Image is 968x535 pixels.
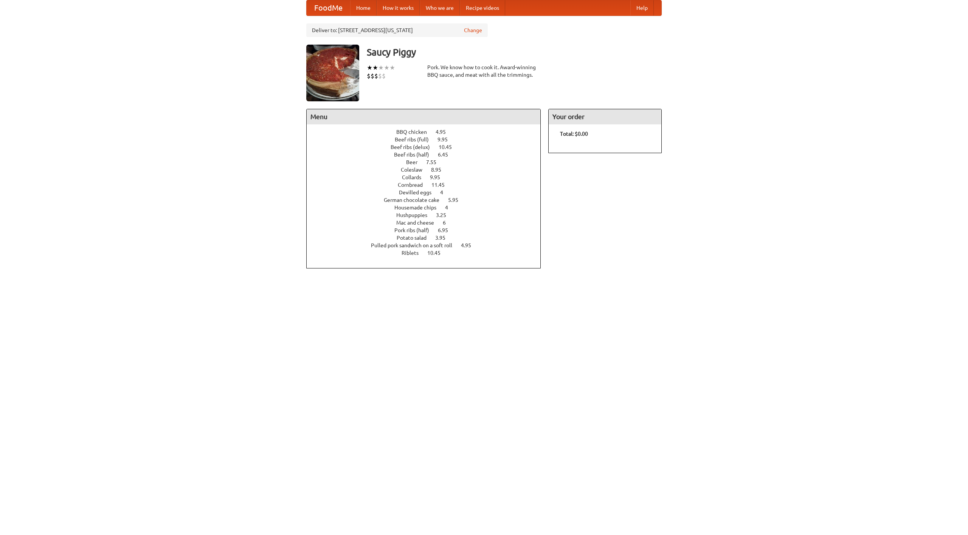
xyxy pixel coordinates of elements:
a: Collards 9.95 [402,174,454,180]
li: $ [378,72,382,80]
a: BBQ chicken 4.95 [396,129,460,135]
h4: Your order [549,109,661,124]
a: Mac and cheese 6 [396,220,460,226]
h3: Saucy Piggy [367,45,662,60]
li: $ [374,72,378,80]
a: Beef ribs (delux) 10.45 [391,144,466,150]
a: Devilled eggs 4 [399,189,457,195]
a: Pulled pork sandwich on a soft roll 4.95 [371,242,485,248]
span: 6.45 [438,152,456,158]
h4: Menu [307,109,540,124]
li: ★ [378,64,384,72]
span: Housemade chips [394,205,444,211]
a: Change [464,26,482,34]
a: Who we are [420,0,460,16]
span: Riblets [402,250,426,256]
div: Pork. We know how to cook it. Award-winning BBQ sauce, and meat with all the trimmings. [427,64,541,79]
a: Home [350,0,377,16]
span: Coleslaw [401,167,430,173]
a: Riblets 10.45 [402,250,455,256]
span: Beef ribs (full) [395,136,436,143]
a: How it works [377,0,420,16]
span: 3.95 [435,235,453,241]
span: 7.55 [426,159,444,165]
span: 11.45 [431,182,452,188]
a: German chocolate cake 5.95 [384,197,472,203]
span: BBQ chicken [396,129,434,135]
li: ★ [389,64,395,72]
span: 4.95 [436,129,453,135]
li: ★ [384,64,389,72]
span: Mac and cheese [396,220,442,226]
span: 9.95 [437,136,455,143]
span: 4.95 [461,242,479,248]
a: Housemade chips 4 [394,205,462,211]
li: $ [382,72,386,80]
span: Devilled eggs [399,189,439,195]
li: ★ [372,64,378,72]
span: 5.95 [448,197,466,203]
span: 6 [443,220,453,226]
a: Pork ribs (half) 6.95 [394,227,462,233]
span: 8.95 [431,167,449,173]
div: Deliver to: [STREET_ADDRESS][US_STATE] [306,23,488,37]
a: Beef ribs (half) 6.45 [394,152,462,158]
span: Beef ribs (half) [394,152,437,158]
span: 9.95 [430,174,448,180]
a: Cornbread 11.45 [398,182,459,188]
span: Cornbread [398,182,430,188]
span: Hushpuppies [396,212,435,218]
span: Potato salad [397,235,434,241]
span: Beer [406,159,425,165]
li: ★ [367,64,372,72]
span: 10.45 [427,250,448,256]
span: 6.95 [438,227,456,233]
span: 3.25 [436,212,454,218]
a: Recipe videos [460,0,505,16]
a: Potato salad 3.95 [397,235,459,241]
span: 4 [440,189,451,195]
span: Collards [402,174,429,180]
span: 10.45 [439,144,459,150]
a: Coleslaw 8.95 [401,167,455,173]
li: $ [371,72,374,80]
span: Pulled pork sandwich on a soft roll [371,242,460,248]
a: Hushpuppies 3.25 [396,212,460,218]
img: angular.jpg [306,45,359,101]
span: Pork ribs (half) [394,227,437,233]
li: $ [367,72,371,80]
a: FoodMe [307,0,350,16]
span: Beef ribs (delux) [391,144,437,150]
span: German chocolate cake [384,197,447,203]
a: Help [630,0,654,16]
b: Total: $0.00 [560,131,588,137]
a: Beef ribs (full) 9.95 [395,136,462,143]
a: Beer 7.55 [406,159,450,165]
span: 4 [445,205,456,211]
